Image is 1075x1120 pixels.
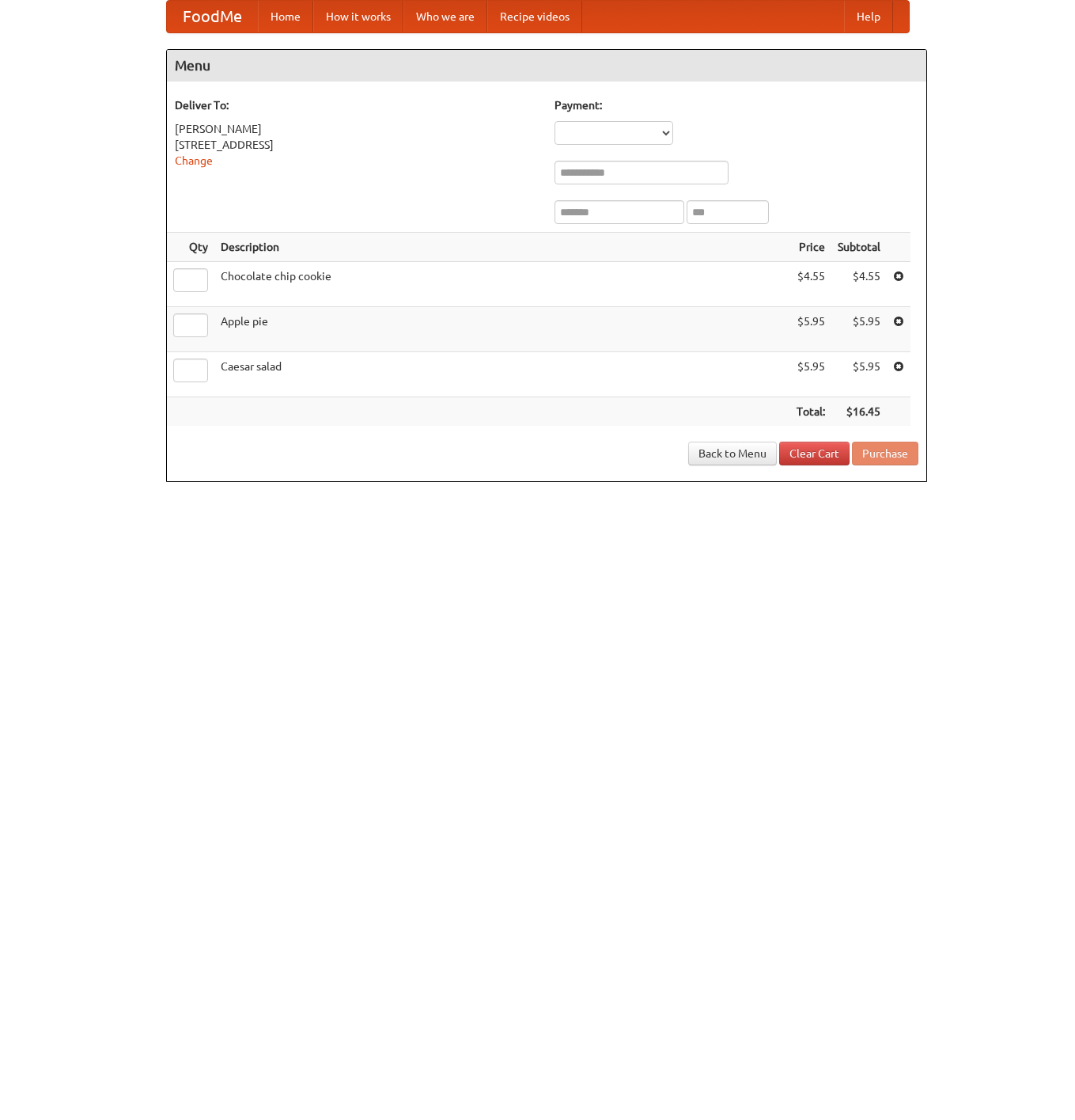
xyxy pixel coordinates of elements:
[175,97,539,113] h5: Deliver To:
[852,442,918,465] button: Purchase
[790,233,831,262] th: Price
[214,352,790,397] td: Caesar salad
[258,1,313,32] a: Home
[214,233,790,262] th: Description
[790,397,831,427] th: Total:
[790,352,831,397] td: $5.95
[313,1,403,32] a: How it works
[167,233,214,262] th: Qty
[214,262,790,307] td: Chocolate chip cookie
[831,262,887,307] td: $4.55
[167,1,258,32] a: FoodMe
[831,307,887,352] td: $5.95
[831,352,887,397] td: $5.95
[790,307,831,352] td: $5.95
[175,154,213,167] a: Change
[688,442,777,465] a: Back to Menu
[790,262,831,307] td: $4.55
[175,121,539,137] div: [PERSON_NAME]
[167,50,926,82] h4: Menu
[175,137,539,153] div: [STREET_ADDRESS]
[487,1,582,32] a: Recipe videos
[844,1,893,32] a: Help
[779,442,850,465] a: Clear Cart
[831,233,887,262] th: Subtotal
[214,307,790,352] td: Apple pie
[831,397,887,427] th: $16.45
[555,97,918,113] h5: Payment:
[403,1,487,32] a: Who we are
